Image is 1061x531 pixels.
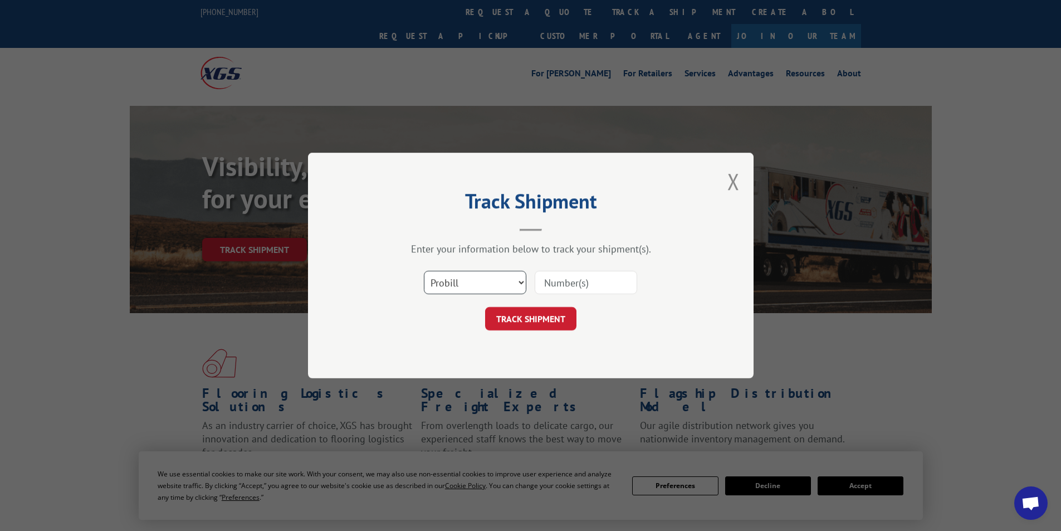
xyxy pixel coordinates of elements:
div: Enter your information below to track your shipment(s). [364,242,698,255]
input: Number(s) [535,271,637,294]
button: TRACK SHIPMENT [485,307,576,330]
h2: Track Shipment [364,193,698,215]
button: Close modal [727,167,740,196]
div: Open chat [1014,486,1048,520]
